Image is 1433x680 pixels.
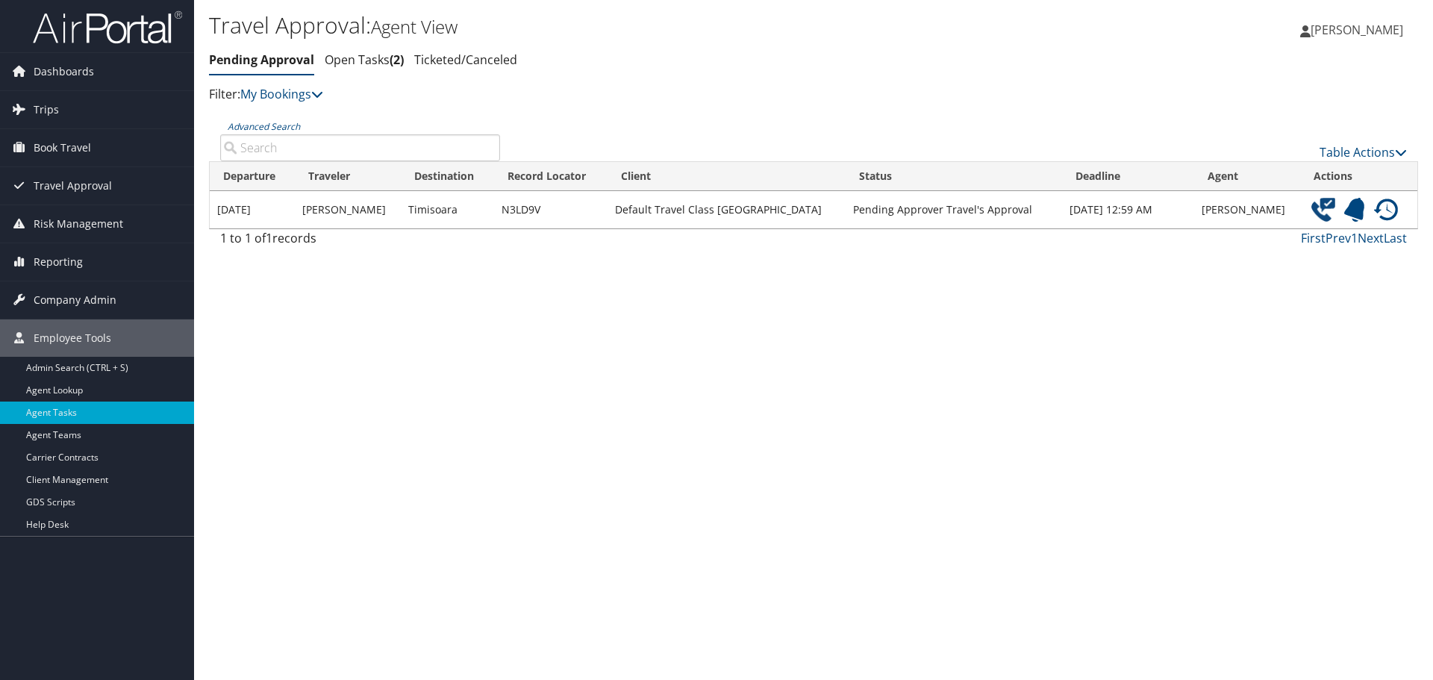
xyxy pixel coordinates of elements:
a: Remind [1339,198,1370,222]
td: N3LD9V [494,191,608,228]
span: [PERSON_NAME] [1311,22,1403,38]
span: 2 [390,52,404,68]
th: Destination: activate to sort column ascending [401,162,494,191]
h1: Travel Approval: [209,10,1015,41]
td: Timisoara [401,191,494,228]
input: Advanced Search [220,134,500,161]
a: Ticketed/Canceled [414,52,517,68]
a: 1 [1351,230,1358,246]
th: Status: activate to sort column ascending [846,162,1062,191]
a: Approve [1308,198,1339,222]
span: Employee Tools [34,319,111,357]
span: Book Travel [34,129,91,166]
span: Company Admin [34,281,116,319]
th: Traveler: activate to sort column ascending [295,162,401,191]
span: Trips [34,91,59,128]
td: [PERSON_NAME] [1194,191,1300,228]
td: [DATE] [210,191,295,228]
th: Actions [1300,162,1417,191]
span: Travel Approval [34,167,112,205]
a: [PERSON_NAME] [1300,7,1418,52]
a: Prev [1326,230,1351,246]
span: 1 [266,230,272,246]
a: Pending Approval [209,52,314,68]
a: Table Actions [1320,144,1407,160]
td: [DATE] 12:59 AM [1062,191,1193,228]
a: Last [1384,230,1407,246]
th: Departure: activate to sort column ascending [210,162,295,191]
td: Default Travel Class [GEOGRAPHIC_DATA] [608,191,846,228]
th: Client: activate to sort column descending [608,162,846,191]
img: ta-history.png [1374,198,1398,222]
img: ta-remind.png [1343,198,1367,222]
div: 1 to 1 of records [220,229,500,255]
th: Record Locator: activate to sort column ascending [494,162,608,191]
span: Reporting [34,243,83,281]
p: Filter: [209,85,1015,105]
a: Open Tasks2 [325,52,404,68]
span: Dashboards [34,53,94,90]
span: Risk Management [34,205,123,243]
img: ta-verbal-approval.png [1311,198,1335,222]
a: My Bookings [240,86,323,102]
th: Agent: activate to sort column ascending [1194,162,1300,191]
a: Next [1358,230,1384,246]
img: airportal-logo.png [33,10,182,45]
a: First [1301,230,1326,246]
a: Advanced Search [228,120,300,133]
a: View History [1370,198,1402,222]
td: [PERSON_NAME] [295,191,401,228]
td: Pending Approver Travel's Approval [846,191,1062,228]
th: Deadline: activate to sort column ascending [1062,162,1193,191]
small: Agent View [371,14,458,39]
